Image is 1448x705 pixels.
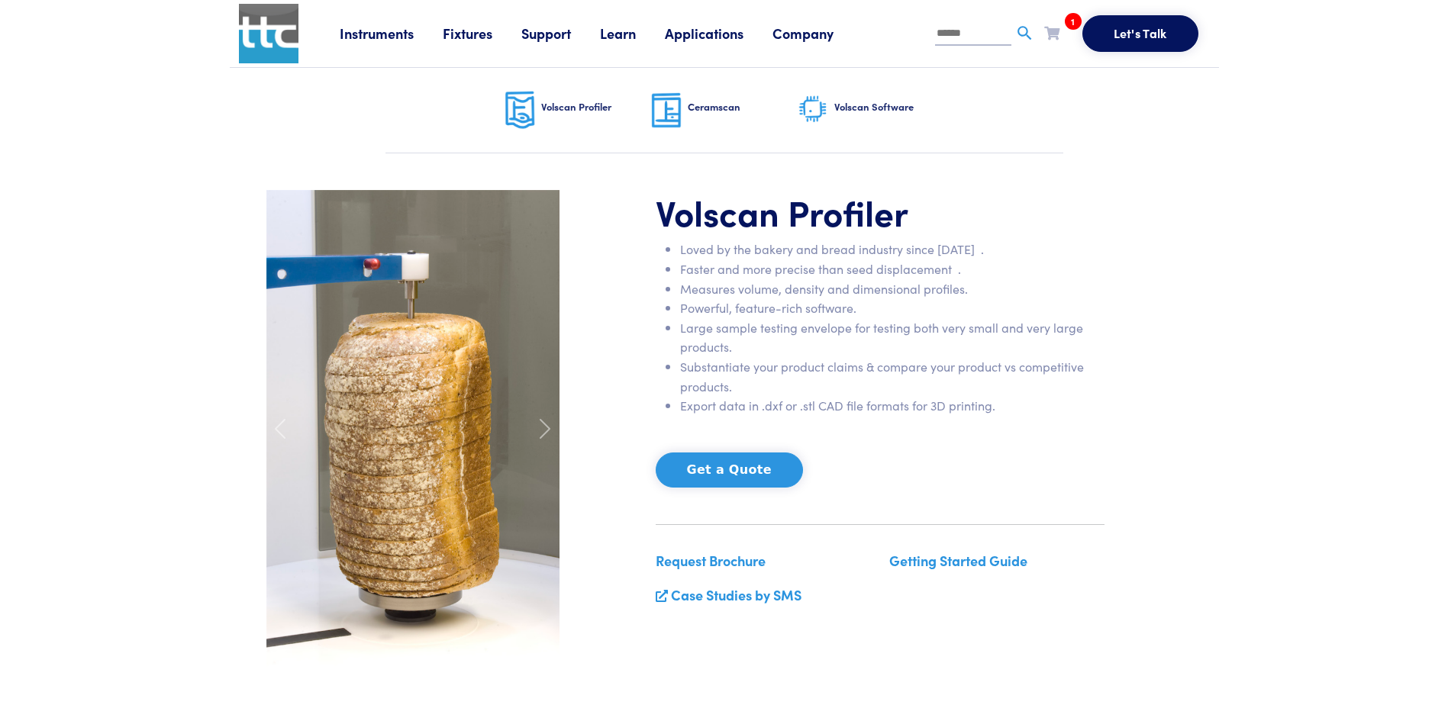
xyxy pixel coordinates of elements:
[680,396,1105,416] li: Export data in .dxf or .stl CAD file formats for 3D printing.
[521,24,600,43] a: Support
[772,24,863,43] a: Company
[505,91,535,130] img: volscan-nav.png
[889,551,1027,570] a: Getting Started Guide
[541,100,651,114] h6: Volscan Profiler
[505,68,651,153] a: Volscan Profiler
[651,68,798,153] a: Ceramscan
[656,551,766,570] a: Request Brochure
[680,259,1105,279] li: Faster and more precise than seed displacement .
[266,190,560,667] img: carousel-volscan-loaf.jpg
[680,318,1105,357] li: Large sample testing envelope for testing both very small and very large products.
[688,100,798,114] h6: Ceramscan
[340,24,443,43] a: Instruments
[798,68,944,153] a: Volscan Software
[671,585,801,604] a: Case Studies by SMS
[680,279,1105,299] li: Measures volume, density and dimensional profiles.
[1065,13,1082,30] span: 1
[656,190,1105,234] h1: Volscan Profiler
[798,94,828,126] img: software-graphic.png
[656,452,803,488] button: Get a Quote
[680,298,1105,318] li: Powerful, feature-rich software.
[1082,15,1198,52] button: Let's Talk
[443,24,521,43] a: Fixtures
[680,240,1105,259] li: Loved by the bakery and bread industry since [DATE] .
[1044,23,1059,42] a: 1
[834,100,944,114] h6: Volscan Software
[665,24,772,43] a: Applications
[651,92,682,128] img: ceramscan-nav.png
[680,357,1105,396] li: Substantiate your product claims & compare your product vs competitive products.
[239,4,298,63] img: ttc_logo_1x1_v1.0.png
[600,24,665,43] a: Learn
